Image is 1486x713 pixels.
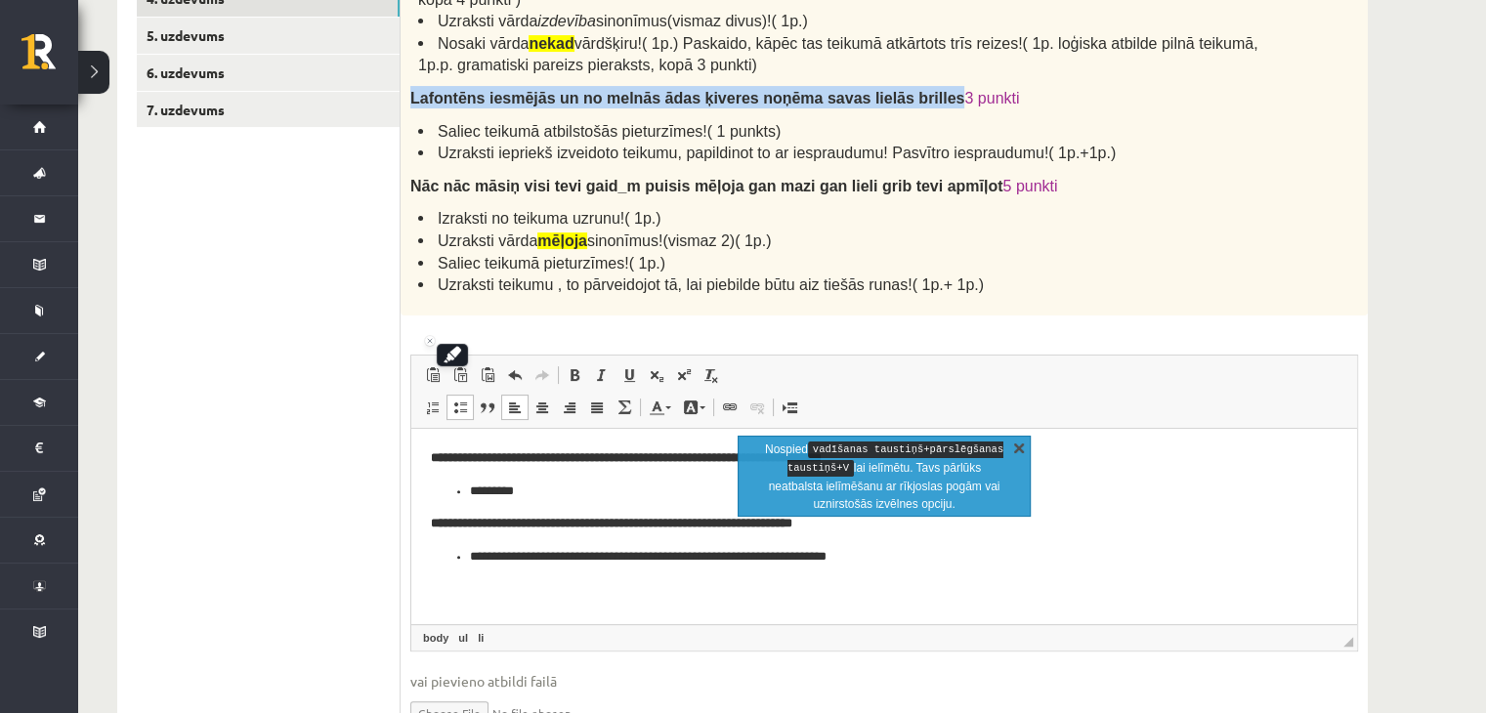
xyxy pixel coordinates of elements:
[438,210,661,227] span: Izraksti no teikuma uzrunu!( 1p.)
[438,232,771,249] span: Uzraksti vārda sinonīmus!(vismaz 2)( 1p.)
[474,362,501,388] a: Ievietot no Worda
[787,441,1003,477] kbd: vadīšanas taustiņš+pārslēgšanas taustiņš+V
[418,35,1258,74] span: Nosaki vārda vārdšķiru!( 1p.) Paskaido, kāpēc tas teikumā atkārtots trīs reizes!( 1p. loģiska atb...
[474,395,501,420] a: Bloka citāts
[419,395,446,420] a: Ievietot/noņemt numurētu sarakstu
[583,395,611,420] a: Izlīdzināt malas
[137,55,400,91] a: 6. uzdevums
[716,395,743,420] a: Saite (vadīšanas taustiņš+K)
[529,362,556,388] a: Atkārtot (vadīšanas taustiņš+Y)
[501,362,529,388] a: Atcelt (vadīšanas taustiņš+Z)
[529,395,556,420] a: Centrēti
[761,440,1007,513] p: Nospied lai ielīmētu. Tavs pārlūks neatbalsta ielīmēšanu ar rīkjoslas pogām vai uznirstošās izvēl...
[1002,178,1057,194] span: 5 punkti
[438,276,984,293] span: Uzraksti teikumu , to pārveidojot tā, lai piebilde būtu aiz tiešās runas!( 1p.+ 1p.)
[438,145,1116,161] span: Uzraksti iepriekš izveidoto teikumu, papildinot to ar iespraudumu! Pasvītro iespraudumu!( 1p.+1p.)
[964,90,1019,106] span: 3 punkti
[454,629,472,647] a: ul elements
[529,35,573,52] strong: nekad
[743,395,771,420] a: Atsaistīt
[537,232,587,249] strong: mēļoja
[738,436,1031,517] div: info
[561,362,588,388] a: Treknraksts (vadīšanas taustiņš+B)
[776,395,803,420] a: Ievietot lapas pārtraukumu drukai
[438,13,808,29] span: Uzraksti vārda sinonīmus(vismaz divus)!( 1p.)
[643,362,670,388] a: Apakšraksts
[588,362,616,388] a: Slīpraksts (vadīšanas taustiņš+I)
[616,362,643,388] a: Pasvītrojums (vadīšanas taustiņš+U)
[1009,438,1029,457] a: Aizvērt
[137,92,400,128] a: 7. uzdevums
[419,362,446,388] a: Ielīmēt (vadīšanas taustiņš+V)
[438,255,665,272] span: Saliec teikumā pieturzīmes!( 1p.)
[537,13,596,29] i: izdevība
[670,362,698,388] a: Augšraksts
[556,395,583,420] a: Izlīdzināt pa labi
[411,429,1357,624] iframe: Bagātinātā teksta redaktors, wiswyg-editor-user-answer-47024902770720
[1343,637,1353,647] span: Mērogot
[698,362,725,388] a: Noņemt stilus
[410,90,964,106] span: Lafontēns iesmējās un no melnās ādas ķiveres noņēma savas lielās brilles
[438,123,781,140] span: Saliec teikumā atbilstošās pieturzīmes!( 1 punkts)
[410,671,1358,692] span: vai pievieno atbildi failā
[446,362,474,388] a: Ievietot kā vienkāršu tekstu (vadīšanas taustiņš+pārslēgšanas taustiņš+V)
[611,395,638,420] a: Math
[677,395,711,420] a: Fona krāsa
[410,178,1002,194] span: Nāc nāc māsiņ visi tevi gaid_m puisis mēļoja gan mazi gan lieli grib tevi apmīļot
[501,395,529,420] a: Izlīdzināt pa kreisi
[419,629,452,647] a: body elements
[643,395,677,420] a: Teksta krāsa
[137,18,400,54] a: 5. uzdevums
[21,34,78,83] a: Rīgas 1. Tālmācības vidusskola
[474,629,488,647] a: li elements
[446,395,474,420] a: Ievietot/noņemt sarakstu ar aizzīmēm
